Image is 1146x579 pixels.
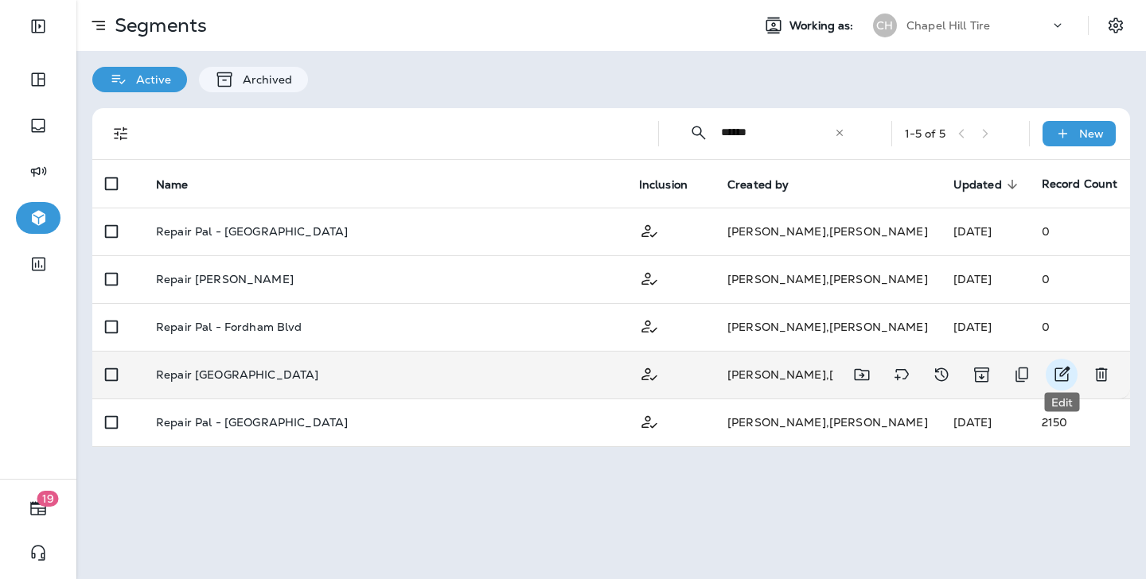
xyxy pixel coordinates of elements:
td: [PERSON_NAME] , [PERSON_NAME] [715,351,941,398]
button: 19 [16,492,60,524]
p: Repair [PERSON_NAME] [156,273,294,286]
p: Chapel Hill Tire [906,19,990,32]
span: Customer Only [639,366,660,380]
span: Customer Only [639,270,660,285]
button: Delete [1086,359,1117,391]
div: 1 - 5 of 5 [905,127,945,140]
td: 0 [1029,303,1130,351]
span: Customer Only [639,318,660,332]
div: Edit [1045,393,1080,412]
span: Customer Only [639,223,660,237]
span: Updated [953,178,1002,192]
span: Inclusion [639,178,688,192]
button: Edit [1046,359,1078,391]
td: 0 [1029,208,1130,255]
span: Name [156,178,189,192]
p: Repair Pal - [GEOGRAPHIC_DATA] [156,416,348,429]
td: 2150 [1029,398,1130,446]
td: [PERSON_NAME] , [PERSON_NAME] [715,303,941,351]
span: Created by [727,178,789,192]
td: [DATE] [941,208,1029,255]
td: [DATE] [941,398,1029,446]
td: [PERSON_NAME] , [PERSON_NAME] [715,398,941,446]
td: [DATE] [941,303,1029,351]
span: Name [156,177,209,192]
span: Inclusion [639,177,708,192]
td: 0 [1029,255,1130,303]
button: Add tags [886,359,918,391]
button: Collapse Search [683,117,715,149]
span: Customer Only [639,414,660,428]
p: Repair Pal - [GEOGRAPHIC_DATA] [156,225,348,238]
button: Archive [965,359,998,391]
button: Settings [1101,11,1130,40]
button: Filters [105,118,137,150]
button: View Changelog [926,359,957,391]
p: Repair Pal - Fordham Blvd [156,321,302,333]
button: Expand Sidebar [16,10,60,42]
p: New [1079,127,1104,140]
span: Created by [727,177,809,192]
span: Working as: [789,19,857,33]
p: Repair [GEOGRAPHIC_DATA] [156,368,318,381]
span: Record Count [1042,177,1118,191]
p: Active [128,73,171,86]
td: [DATE] [941,255,1029,303]
p: Archived [235,73,292,86]
td: [PERSON_NAME] , [PERSON_NAME] [715,255,941,303]
td: [PERSON_NAME] , [PERSON_NAME] [715,208,941,255]
button: Move to folder [846,359,878,391]
span: Updated [953,177,1023,192]
div: CH [873,14,897,37]
span: 19 [37,491,59,507]
button: Duplicate Segment [1006,359,1038,391]
p: Segments [108,14,207,37]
